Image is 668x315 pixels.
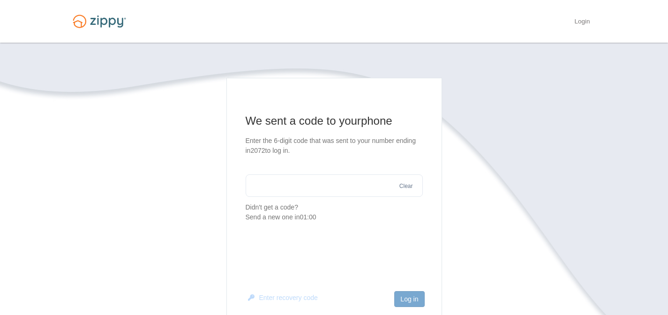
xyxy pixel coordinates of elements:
[574,18,590,27] a: Login
[394,291,424,307] button: Log in
[246,113,423,128] h1: We sent a code to your phone
[67,10,132,32] img: Logo
[246,202,423,222] p: Didn't get a code?
[246,212,423,222] div: Send a new one in 01:00
[397,182,416,191] button: Clear
[246,136,423,156] p: Enter the 6-digit code that was sent to your number ending in 2072 to log in.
